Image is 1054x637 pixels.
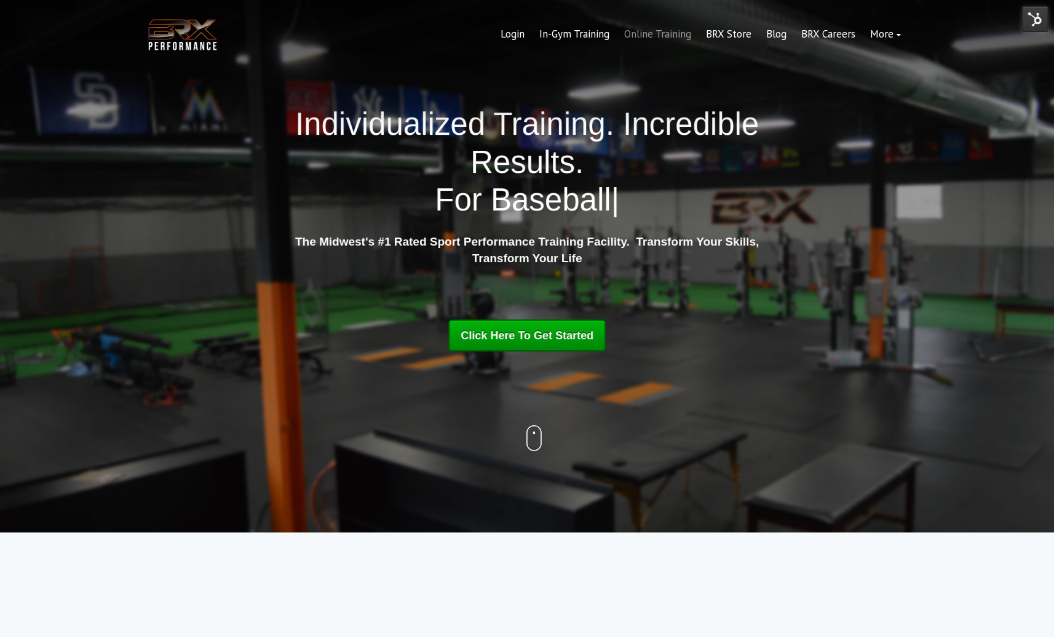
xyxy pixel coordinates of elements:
a: Login [493,20,532,49]
img: HubSpot Tools Menu Toggle [1022,6,1048,32]
span: | [611,182,619,217]
iframe: Chat Widget [993,578,1054,637]
a: BRX Careers [794,20,863,49]
h1: Individualized Training. Incredible Results. [290,105,764,218]
a: More [863,20,908,49]
a: Click Here To Get Started [448,319,606,351]
a: Online Training [617,20,699,49]
a: In-Gym Training [532,20,617,49]
span: Click Here To Get Started [461,329,593,342]
a: Blog [759,20,794,49]
a: BRX Store [699,20,759,49]
span: For Baseball [435,182,611,217]
img: BRX Transparent Logo-2 [146,16,220,54]
strong: The Midwest's #1 Rated Sport Performance Training Facility. Transform Your Skills, Transform Your... [295,235,759,265]
div: Navigation Menu [493,20,908,49]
